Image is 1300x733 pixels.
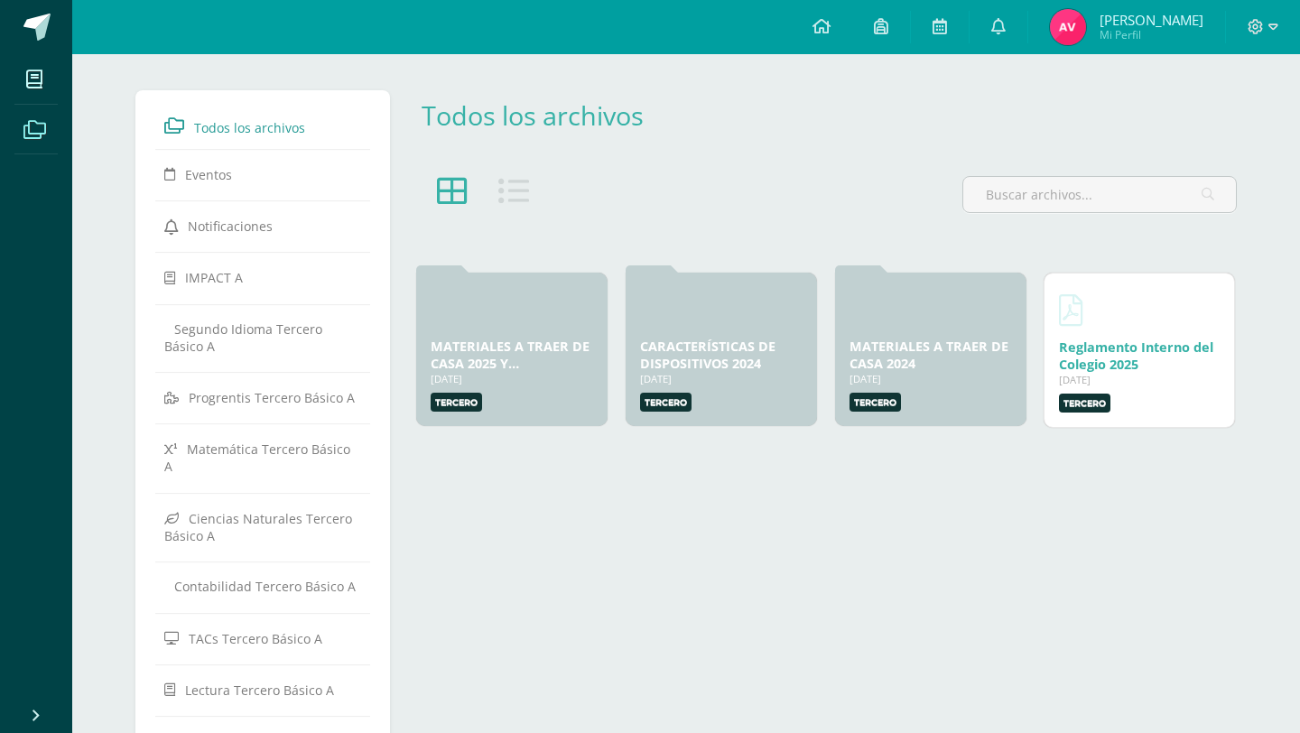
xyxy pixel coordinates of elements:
[164,209,361,242] a: Notificaciones
[164,432,361,482] a: Matemática Tercero Básico A
[640,338,775,372] a: CARACTERÍSTICAS DE DISPOSITIVOS 2024
[1100,11,1203,29] span: [PERSON_NAME]
[164,622,361,654] a: TACs Tercero Básico A
[850,338,1008,372] a: MATERIALES A TRAER DE CASA 2024
[174,578,356,595] span: Contabilidad Tercero Básico A
[189,629,322,646] span: TACs Tercero Básico A
[422,97,671,133] div: Todos los archivos
[164,158,361,190] a: Eventos
[164,313,361,362] a: Segundo Idioma Tercero Básico A
[185,166,232,183] span: Eventos
[164,571,361,602] a: Contabilidad Tercero Básico A
[640,393,692,412] label: Tercero
[164,109,361,142] a: Todos los archivos
[850,338,1012,372] div: MATERIALES A TRAER DE CASA 2024
[1059,339,1213,373] a: Reglamento Interno del Colegio 2025
[185,269,243,286] span: IMPACT A
[422,97,644,133] a: Todos los archivos
[188,218,273,235] span: Notificaciones
[850,372,1012,385] div: [DATE]
[1059,288,1082,331] a: Descargar Reglamento Interno del Colegio 2025.pdf
[164,502,361,552] a: Ciencias Naturales Tercero Básico A
[963,177,1236,212] input: Buscar archivos...
[164,510,352,544] span: Ciencias Naturales Tercero Básico A
[164,441,350,475] span: Matemática Tercero Básico A
[1050,9,1086,45] img: 1512d3cdee8466f26b5a1e2becacf24c.png
[850,393,901,412] label: Tercero
[1059,373,1220,386] div: [DATE]
[164,381,361,413] a: Progrentis Tercero Básico A
[189,389,355,406] span: Progrentis Tercero Básico A
[164,673,361,706] a: Lectura Tercero Básico A
[640,338,803,372] div: CARACTERÍSTICAS DE DISPOSITIVOS 2024
[185,682,334,699] span: Lectura Tercero Básico A
[431,338,593,372] div: MATERIALES A TRAER DE CASA 2025 Y CARACTERÍSTICAS DE DISPOSITIVOS
[431,338,590,406] a: MATERIALES A TRAER DE CASA 2025 Y CARACTERÍSTICAS DE DISPOSITIVOS
[194,119,305,136] span: Todos los archivos
[640,372,803,385] div: [DATE]
[1059,394,1110,413] label: Tercero
[164,261,361,293] a: IMPACT A
[431,372,593,385] div: [DATE]
[164,320,322,355] span: Segundo Idioma Tercero Básico A
[1100,27,1203,42] span: Mi Perfil
[431,393,482,412] label: Tercero
[1059,339,1220,373] div: Descargar Reglamento Interno del Colegio 2025.pdf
